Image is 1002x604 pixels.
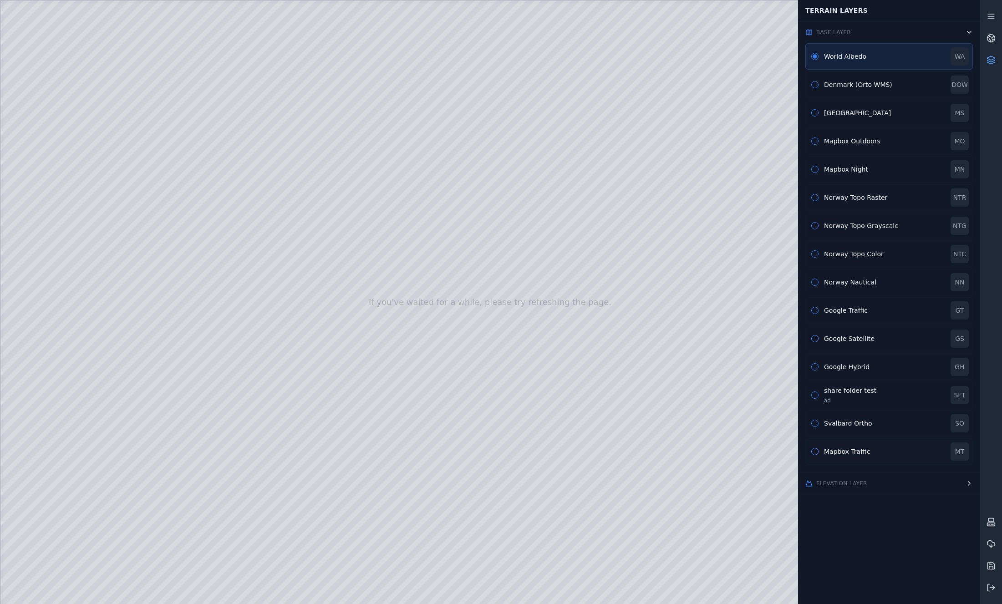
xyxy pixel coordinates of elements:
[824,193,945,202] div: Norway Topo Raster
[824,80,945,89] div: Denmark (Orto WMS)
[951,132,969,150] div: MO
[824,278,945,287] div: Norway Nautical
[951,160,969,178] div: MN
[951,104,969,122] div: MS
[951,188,969,207] div: NTR
[824,447,945,456] div: Mapbox Traffic
[951,217,969,235] div: NTG
[824,334,945,343] div: Google Satellite
[824,386,945,395] div: share folder test
[951,330,969,348] div: GS
[951,245,969,263] div: NTC
[800,2,978,19] div: Terrain Layers
[951,358,969,376] div: GH
[951,273,969,291] div: NN
[824,52,945,61] div: World Albedo
[951,414,969,432] div: SO
[816,29,851,36] span: Base Layer
[824,165,945,174] div: Mapbox Night
[824,249,945,259] div: Norway Topo Color
[824,108,945,117] div: [GEOGRAPHIC_DATA]
[951,386,969,404] div: SFT
[816,480,867,487] span: Elevation Layer
[824,397,945,404] div: ad
[824,419,945,428] div: Svalbard Ortho
[798,472,980,494] button: Elevation Layer
[824,306,945,315] div: Google Traffic
[951,76,969,94] div: DOW
[951,301,969,320] div: GT
[951,442,969,461] div: MT
[824,362,945,371] div: Google Hybrid
[824,221,945,230] div: Norway Topo Grayscale
[824,137,945,146] div: Mapbox Outdoors
[951,47,969,66] div: WA
[798,21,980,43] button: Base Layer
